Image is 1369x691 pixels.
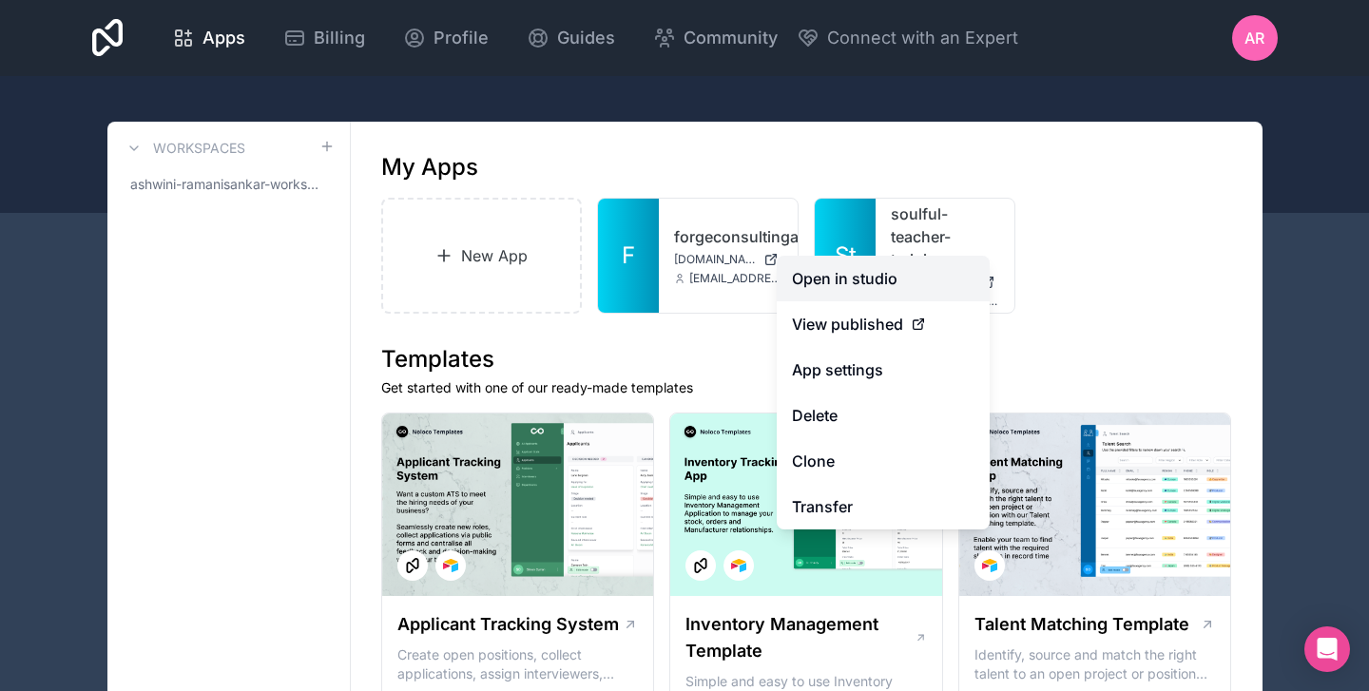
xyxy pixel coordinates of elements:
span: [DOMAIN_NAME] [674,252,756,267]
span: View published [792,313,903,336]
p: Create open positions, collect applications, assign interviewers, centralise candidate feedback a... [397,645,639,683]
h3: Workspaces [153,139,245,158]
span: Profile [434,25,489,51]
span: AR [1244,27,1264,49]
a: View published [777,301,990,347]
a: New App [381,198,583,314]
a: soulful-teacher-training-crm [891,202,999,271]
a: ashwini-ramanisankar-workspace [123,167,335,202]
p: Get started with one of our ready-made templates [381,378,1232,397]
a: St [815,199,876,313]
span: St [835,240,857,271]
span: Community [684,25,778,51]
a: forgeconsultingai [674,225,782,248]
a: [DOMAIN_NAME] [674,252,782,267]
a: Guides [511,17,630,59]
a: Clone [777,438,990,484]
span: Apps [202,25,245,51]
span: [EMAIL_ADDRESS][DOMAIN_NAME] [689,271,782,286]
a: Apps [157,17,260,59]
span: ashwini-ramanisankar-workspace [130,175,319,194]
span: Connect with an Expert [827,25,1018,51]
a: Workspaces [123,137,245,160]
span: F [622,240,635,271]
a: Community [638,17,793,59]
span: Billing [314,25,365,51]
div: Open Intercom Messenger [1304,626,1350,672]
p: Identify, source and match the right talent to an open project or position with our Talent Matchi... [974,645,1216,683]
a: App settings [777,347,990,393]
a: Profile [388,17,504,59]
h1: My Apps [381,152,478,182]
h1: Inventory Management Template [685,611,914,664]
h1: Applicant Tracking System [397,611,619,638]
a: Billing [268,17,380,59]
button: Delete [777,393,990,438]
h1: Templates [381,344,1232,374]
a: Open in studio [777,256,990,301]
img: Airtable Logo [982,558,997,573]
a: Transfer [777,484,990,529]
img: Airtable Logo [443,558,458,573]
img: Airtable Logo [731,558,746,573]
h1: Talent Matching Template [974,611,1189,638]
span: Guides [557,25,615,51]
button: Connect with an Expert [797,25,1018,51]
a: F [598,199,659,313]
